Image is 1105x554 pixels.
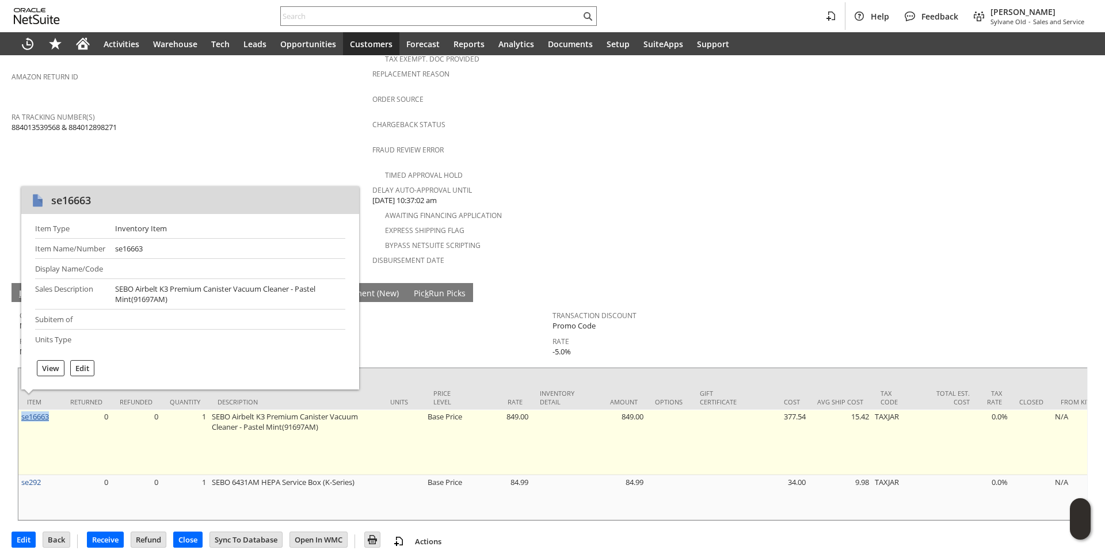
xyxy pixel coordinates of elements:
td: 9.98 [809,475,872,520]
td: 0 [111,475,161,520]
input: Search [281,9,581,23]
div: Price Level [433,389,459,406]
a: Unrolled view on [1073,285,1087,299]
div: Edit [70,360,94,376]
span: -5.0% [552,346,571,357]
div: Options [655,398,683,406]
span: Reports [454,39,485,49]
a: Amazon Return ID [12,72,78,82]
span: SuiteApps [643,39,683,49]
div: Cost [754,398,800,406]
div: Rate [477,398,523,406]
div: Subitem of [35,314,106,324]
a: Actions [410,536,446,547]
input: Refund [131,532,166,547]
span: Opportunities [280,39,336,49]
a: Documents [541,32,600,55]
a: Chargeback Status [372,120,445,129]
td: TAXJAR [872,475,915,520]
svg: Recent Records [21,37,35,51]
span: [DATE] 10:37:02 am [372,195,437,206]
a: Activities [97,32,146,55]
td: 377.54 [745,410,809,475]
a: Recent Records [14,32,41,55]
span: Support [697,39,729,49]
a: Bypass NetSuite Scripting [385,240,481,250]
img: Print [365,533,379,547]
span: Help [871,11,889,22]
a: Customers [343,32,399,55]
span: Activities [104,39,139,49]
label: View [42,363,59,373]
div: Item Type [35,223,106,234]
td: 84.99 [583,475,646,520]
td: SEBO Airbelt K3 Premium Canister Vacuum Cleaner - Pastel Mint(91697AM) [209,410,382,475]
a: Tax Exempt. Doc Provided [385,54,479,64]
span: k [425,288,429,299]
span: Analytics [498,39,534,49]
span: MOBILE5 [20,320,51,331]
div: Item Name/Number [35,243,106,254]
a: Warehouse [146,32,204,55]
td: 1 [161,475,209,520]
a: Express Shipping Flag [385,226,464,235]
a: Reports [447,32,491,55]
div: Returned [70,398,102,406]
td: Base Price [425,410,468,475]
td: 84.99 [468,475,531,520]
svg: Shortcuts [48,37,62,51]
span: Documents [548,39,593,49]
td: 0.0% [978,410,1011,475]
div: Description [218,398,373,406]
span: Setup [607,39,630,49]
a: Delay Auto-Approval Until [372,185,472,195]
a: Items [16,288,45,300]
input: Back [43,532,70,547]
div: Total Est. Cost [924,389,970,406]
span: Oracle Guided Learning Widget. To move around, please hold and drag [1070,519,1091,540]
span: MOBILE5 [20,346,51,357]
td: 849.00 [468,410,531,475]
div: se16663 [51,193,91,207]
div: Shortcuts [41,32,69,55]
div: Quantity [170,398,200,406]
span: Forecast [406,39,440,49]
img: add-record.svg [392,534,406,548]
a: Coupon Code [20,311,70,320]
input: Print [365,532,380,547]
span: Customers [350,39,393,49]
a: Rate [552,337,569,346]
a: Tech [204,32,237,55]
td: 1 [161,410,209,475]
a: Leads [237,32,273,55]
a: Support [690,32,736,55]
a: se292 [21,477,41,487]
div: Item [27,398,53,406]
td: 0.0% [978,475,1011,520]
span: [PERSON_NAME] [990,6,1084,17]
td: 0 [111,410,161,475]
span: - [1028,17,1031,26]
a: Transaction Discount [552,311,637,320]
span: Tech [211,39,230,49]
span: Sales and Service [1033,17,1084,26]
a: Replacement reason [372,69,449,79]
a: Awaiting Financing Application [385,211,502,220]
a: PickRun Picks [411,288,468,300]
div: Tax Code [881,389,906,406]
div: Units Type [35,334,106,345]
span: 884013539568 & 884012898271 [12,122,117,133]
td: TAXJAR [872,410,915,475]
a: Analytics [491,32,541,55]
a: Fraud Review Error [372,145,444,155]
div: Amount [592,398,638,406]
span: Feedback [921,11,958,22]
a: Setup [600,32,637,55]
a: Opportunities [273,32,343,55]
div: Units [390,398,416,406]
input: Sync To Database [210,532,282,547]
div: Inventory Item [115,223,167,234]
td: 0 [62,475,111,520]
div: Avg Ship Cost [817,398,863,406]
div: Display Name/Code [35,263,106,274]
